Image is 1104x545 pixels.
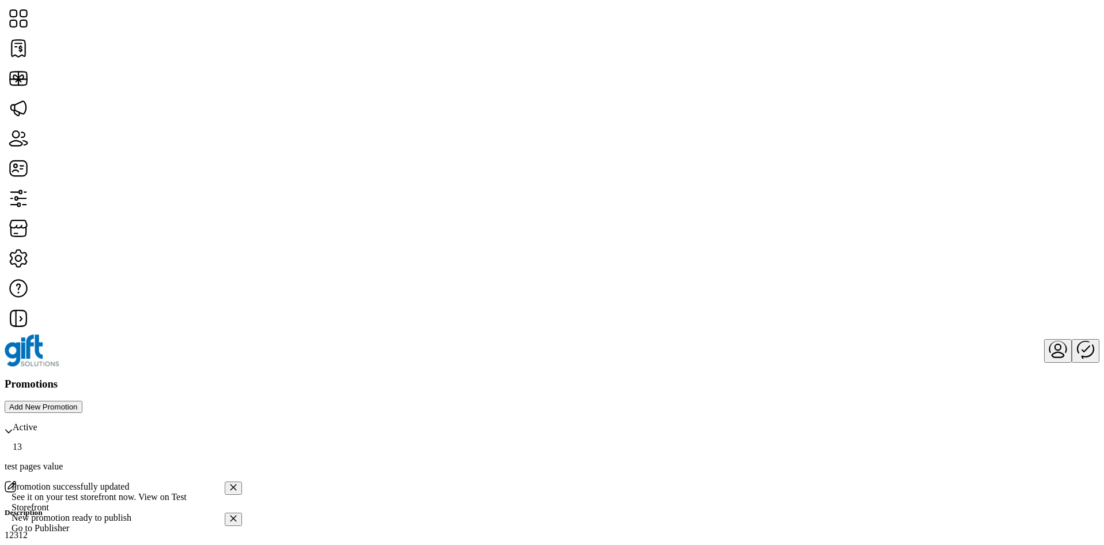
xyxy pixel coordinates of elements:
span: 13 [13,442,22,452]
a: Active13 [5,413,1099,452]
h3: Promotions [5,378,1099,390]
p: Active [13,422,37,433]
button: Add New Promotion [5,401,82,413]
img: logo [5,334,59,367]
button: Close [225,482,242,495]
button: Close [225,513,242,526]
h5: Description [5,508,1099,517]
div: Promotion successfully updated [12,482,225,492]
div: New promotion ready to publish [12,513,225,523]
button: menu [1044,339,1072,363]
button: Publisher Panel [1072,339,1099,363]
div: Go to Publisher [12,523,225,533]
div: See it on your test storefront now. View on Test Storefront [12,492,225,513]
p: 12312 [5,530,1099,540]
span: Add New Promotion [9,403,78,411]
p: test pages value [5,461,1099,472]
